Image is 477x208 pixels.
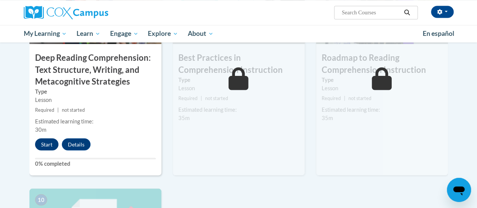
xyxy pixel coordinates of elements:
span: not started [62,107,85,112]
div: Lesson [178,84,299,92]
span: | [57,107,59,112]
img: Cox Campus [24,6,108,19]
span: My Learning [23,29,67,38]
a: My Learning [19,25,72,42]
span: Required [178,95,198,101]
button: Account Settings [431,6,454,18]
a: Engage [105,25,143,42]
label: 0% completed [35,159,156,168]
a: En español [418,26,459,42]
span: Required [322,95,341,101]
span: Required [35,107,54,112]
label: Type [322,75,442,84]
span: Learn [77,29,100,38]
span: Engage [110,29,138,38]
button: Details [62,138,90,150]
a: Explore [143,25,183,42]
span: | [344,95,345,101]
button: Search [401,8,413,17]
h3: Deep Reading Comprehension: Text Structure, Writing, and Metacognitive Strategies [29,52,161,87]
span: 30m [35,126,46,133]
div: Lesson [322,84,442,92]
span: not started [205,95,228,101]
div: Lesson [35,96,156,104]
div: Main menu [18,25,459,42]
a: Learn [72,25,105,42]
span: Explore [148,29,178,38]
h3: Roadmap to Reading Comprehension Instruction [316,52,448,75]
button: Start [35,138,58,150]
iframe: Button to launch messaging window [447,178,471,202]
input: Search Courses [341,8,401,17]
span: not started [348,95,371,101]
div: Estimated learning time: [322,105,442,114]
label: Type [178,75,299,84]
span: 35m [322,114,333,121]
span: 35m [178,114,190,121]
span: About [188,29,213,38]
a: Cox Campus [24,6,160,19]
span: 10 [35,194,47,205]
span: | [201,95,202,101]
h3: Best Practices in Comprehension Instruction [173,52,305,75]
span: En español [423,29,454,37]
div: Estimated learning time: [35,117,156,125]
a: About [183,25,218,42]
label: Type [35,87,156,96]
div: Estimated learning time: [178,105,299,114]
